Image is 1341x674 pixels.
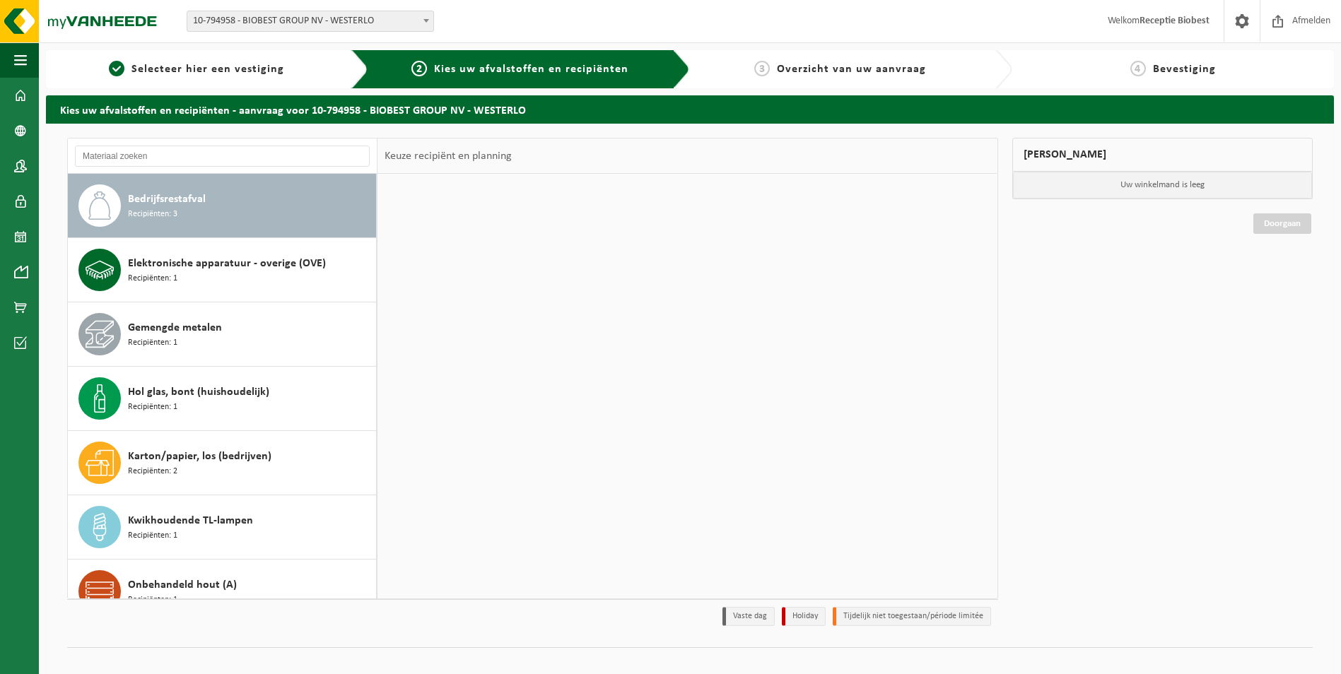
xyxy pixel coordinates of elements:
[128,272,177,285] span: Recipiënten: 1
[128,384,269,401] span: Hol glas, bont (huishoudelijk)
[722,607,775,626] li: Vaste dag
[128,208,177,221] span: Recipiënten: 3
[782,607,826,626] li: Holiday
[434,64,628,75] span: Kies uw afvalstoffen en recipiënten
[128,593,177,607] span: Recipiënten: 1
[109,61,124,76] span: 1
[128,401,177,414] span: Recipiënten: 1
[68,238,377,302] button: Elektronische apparatuur - overige (OVE) Recipiënten: 1
[187,11,433,31] span: 10-794958 - BIOBEST GROUP NV - WESTERLO
[68,495,377,560] button: Kwikhoudende TL-lampen Recipiënten: 1
[128,319,222,336] span: Gemengde metalen
[128,465,177,478] span: Recipiënten: 2
[7,643,236,674] iframe: chat widget
[53,61,340,78] a: 1Selecteer hier een vestiging
[75,146,370,167] input: Materiaal zoeken
[68,431,377,495] button: Karton/papier, los (bedrijven) Recipiënten: 2
[68,174,377,238] button: Bedrijfsrestafval Recipiënten: 3
[411,61,427,76] span: 2
[128,577,237,593] span: Onbehandeld hout (A)
[68,367,377,431] button: Hol glas, bont (huishoudelijk) Recipiënten: 1
[833,607,991,626] li: Tijdelijk niet toegestaan/période limitée
[128,255,326,272] span: Elektronische apparatuur - overige (OVE)
[128,448,271,465] span: Karton/papier, los (bedrijven)
[131,64,284,75] span: Selecteer hier een vestiging
[377,138,519,174] div: Keuze recipiënt en planning
[1140,16,1210,26] strong: Receptie Biobest
[754,61,770,76] span: 3
[777,64,926,75] span: Overzicht van uw aanvraag
[1153,64,1216,75] span: Bevestiging
[1130,61,1146,76] span: 4
[1253,213,1311,234] a: Doorgaan
[128,336,177,350] span: Recipiënten: 1
[68,560,377,624] button: Onbehandeld hout (A) Recipiënten: 1
[1012,138,1313,172] div: [PERSON_NAME]
[128,191,206,208] span: Bedrijfsrestafval
[68,302,377,367] button: Gemengde metalen Recipiënten: 1
[1013,172,1313,199] p: Uw winkelmand is leeg
[128,512,253,529] span: Kwikhoudende TL-lampen
[46,95,1334,123] h2: Kies uw afvalstoffen en recipiënten - aanvraag voor 10-794958 - BIOBEST GROUP NV - WESTERLO
[128,529,177,543] span: Recipiënten: 1
[187,11,434,32] span: 10-794958 - BIOBEST GROUP NV - WESTERLO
